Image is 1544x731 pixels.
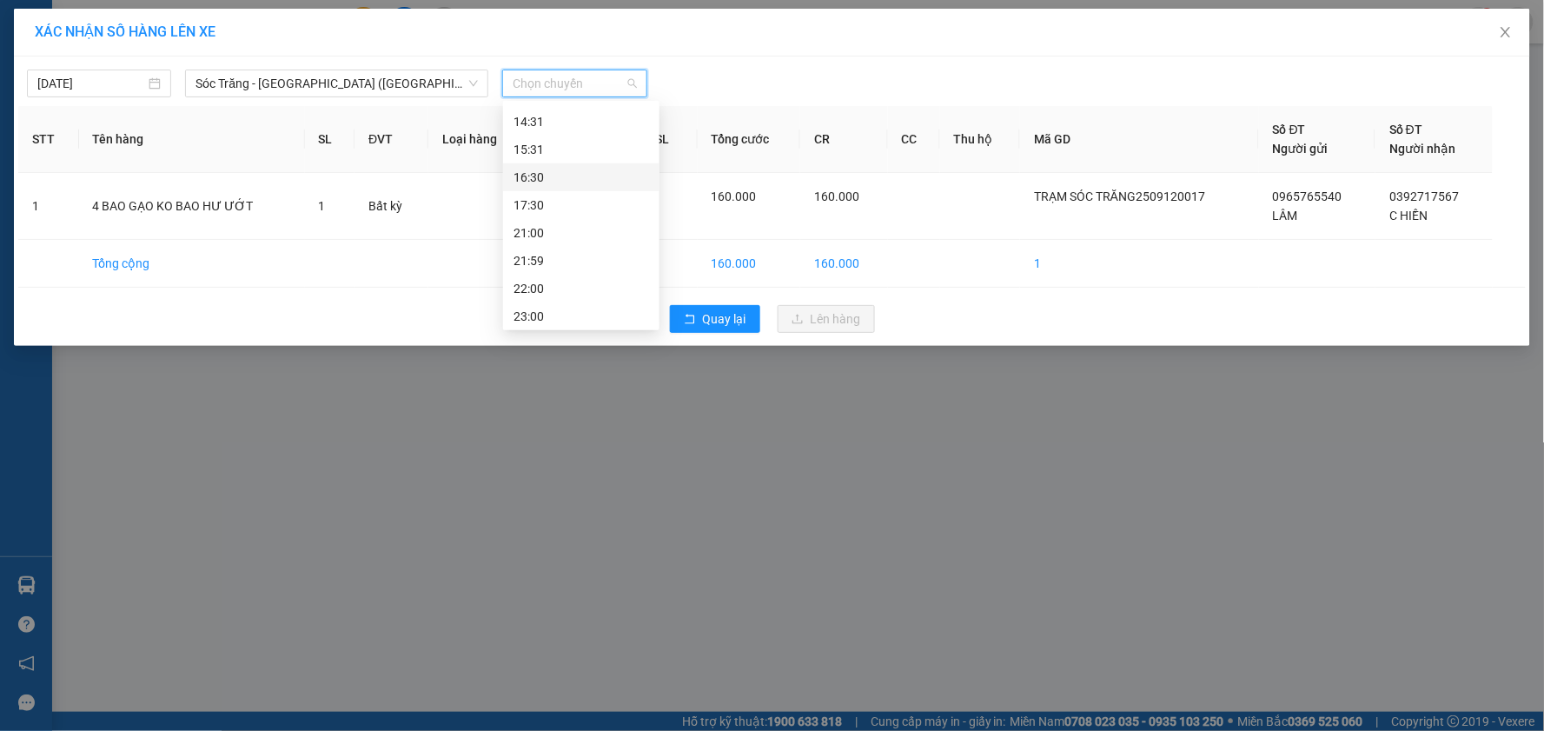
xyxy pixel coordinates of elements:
[1389,209,1428,223] span: C HIỀN
[778,305,875,333] button: uploadLên hàng
[698,106,801,173] th: Tổng cước
[258,21,334,54] p: Ngày giờ in:
[703,309,746,329] span: Quay lại
[79,173,305,240] td: 4 BAO GẠO KO BAO HƯ ƯỚT
[258,37,334,54] span: [DATE]
[514,140,649,159] div: 15:31
[18,106,79,173] th: STT
[514,112,649,131] div: 14:31
[684,313,696,327] span: rollback
[1034,189,1205,203] span: TRẠM SÓC TRĂNG2509120017
[8,120,179,183] span: Trạm Sóc Trăng
[800,240,888,288] td: 160.000
[670,305,760,333] button: rollbackQuay lại
[940,106,1020,173] th: Thu hộ
[514,223,649,243] div: 21:00
[428,106,527,173] th: Loại hàng
[1481,9,1530,57] button: Close
[1389,123,1422,136] span: Số ĐT
[79,240,305,288] td: Tổng cộng
[103,55,225,68] span: TP.HCM -SÓC TRĂNG
[698,240,801,288] td: 160.000
[468,78,479,89] span: down
[355,106,428,173] th: ĐVT
[888,106,940,173] th: CC
[305,106,355,173] th: SL
[1273,209,1298,223] span: LÂM
[1273,189,1342,203] span: 0965765540
[100,72,241,90] strong: PHIẾU GỬI HÀNG
[35,23,215,40] span: XÁC NHẬN SỐ HÀNG LÊN XE
[1273,123,1306,136] span: Số ĐT
[1020,240,1259,288] td: 1
[1273,142,1329,156] span: Người gửi
[1499,25,1513,39] span: close
[800,106,888,173] th: CR
[355,173,428,240] td: Bất kỳ
[514,307,649,326] div: 23:00
[514,196,649,215] div: 17:30
[111,10,230,47] strong: XE KHÁCH MỸ DUYÊN
[1389,189,1459,203] span: 0392717567
[514,279,649,298] div: 22:00
[18,173,79,240] td: 1
[37,74,145,93] input: 12/09/2025
[712,189,757,203] span: 160.000
[195,70,478,96] span: Sóc Trăng - Sài Gòn (Hàng)
[514,168,649,187] div: 16:30
[1020,106,1259,173] th: Mã GD
[79,106,305,173] th: Tên hàng
[8,120,179,183] span: Gửi:
[514,251,649,270] div: 21:59
[319,199,326,213] span: 1
[513,70,636,96] span: Chọn chuyến
[1389,142,1455,156] span: Người nhận
[814,189,859,203] span: 160.000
